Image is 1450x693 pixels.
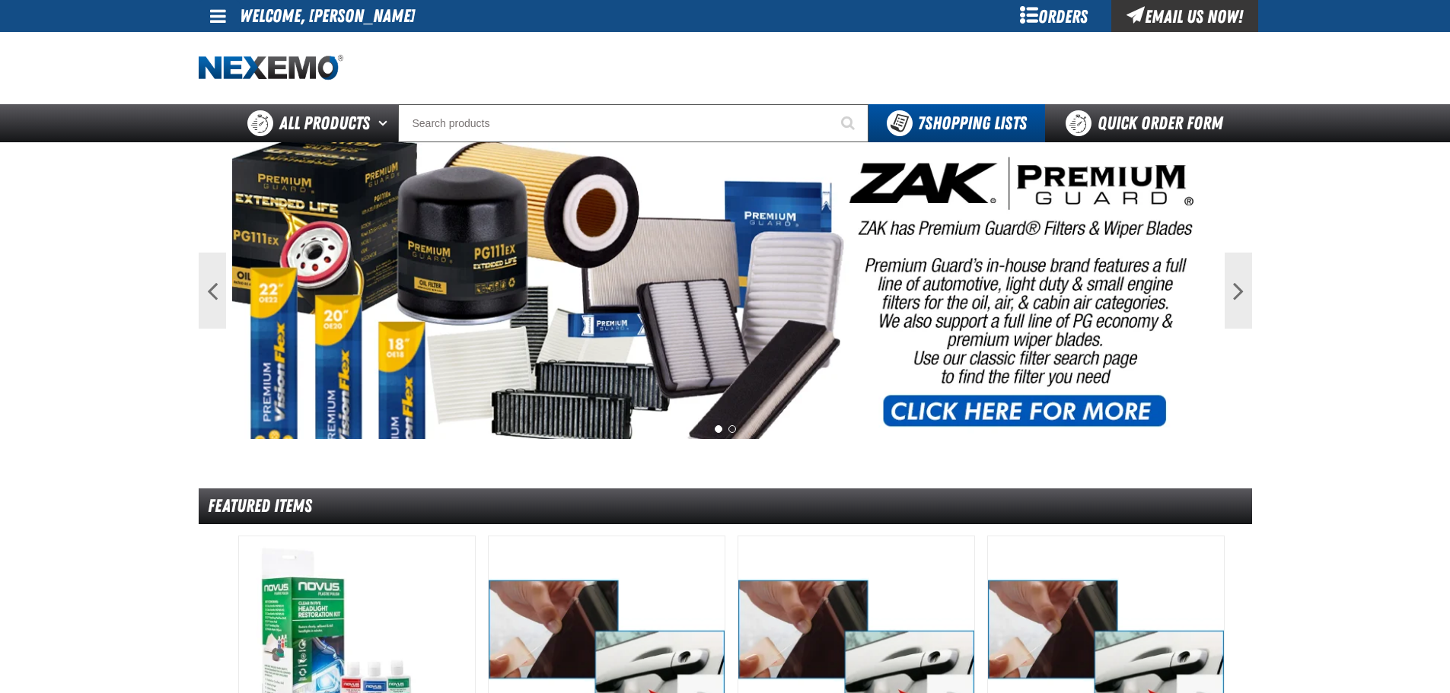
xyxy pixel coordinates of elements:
[232,142,1219,439] img: PG Filters & Wipers
[918,113,925,134] strong: 7
[728,425,736,433] button: 2 of 2
[199,55,343,81] img: Nexemo logo
[373,104,398,142] button: Open All Products pages
[199,488,1252,524] div: Featured Items
[199,253,226,329] button: Previous
[1045,104,1251,142] a: Quick Order Form
[918,113,1027,134] span: Shopping Lists
[279,110,370,137] span: All Products
[1225,253,1252,329] button: Next
[868,104,1045,142] button: You have 7 Shopping Lists. Open to view details
[830,104,868,142] button: Start Searching
[715,425,722,433] button: 1 of 2
[398,104,868,142] input: Search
